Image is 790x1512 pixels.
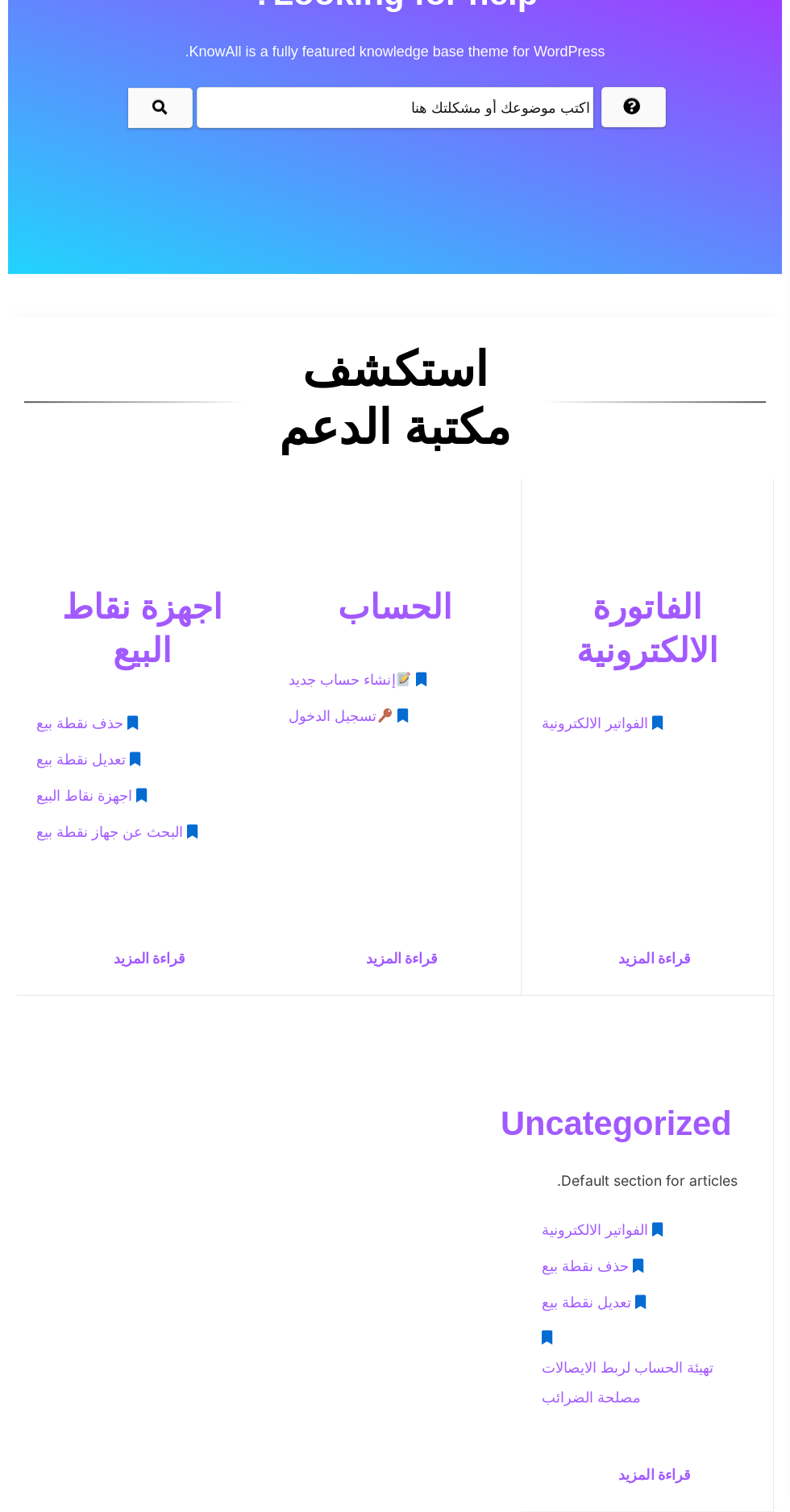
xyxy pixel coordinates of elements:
a: الحساب [304,536,485,646]
a: تعديل نقطة بيع [36,745,140,775]
input: search-query [197,87,593,128]
h2: استكشف مكتبة الدعم [247,341,543,457]
a: البحث عن جهاز نقطة بيع [36,818,197,847]
a: الفواتير الالكترونية [542,1216,663,1245]
span: تسجيل الدخول [289,702,393,731]
span: البحث عن جهاز نقطة بيع [36,818,183,847]
span: الفواتير الالكترونية [542,1216,648,1245]
a: 📝إنشاء حساب جديد [289,665,426,695]
span: تعديل نقطة بيع [542,1288,631,1318]
a: قراءة المزيد [530,944,765,974]
a: 🔑تسجيل الدخول [289,702,407,731]
a: الفواتير الالكترونية [542,709,663,739]
a: حذف نقطة بيع [36,709,138,739]
a: اجهزة نقاط البيع [24,536,260,690]
span: تهيئة الحساب لربط الايصالات مصلحة الضرائب [542,1353,753,1413]
span: حذف نقطة بيع [542,1252,629,1282]
a: اجهزة نقاط البيع [36,781,147,811]
span: KnowAll is a fully featured knowledge base theme for WordPress. [8,23,782,81]
span: تعديل نقطة بيع [36,745,126,775]
a: تعديل نقطة بيع [542,1288,646,1318]
span: حذف نقطة بيع [36,709,123,739]
a: تهيئة الحساب لربط الايصالات مصلحة الضرائب [542,1324,753,1412]
a: قراءة المزيد [530,1460,765,1490]
p: Default section for articles. [530,1166,765,1196]
span: اجهزة نقاط البيع [36,781,132,811]
img: 📝 [397,672,411,686]
span: إنشاء حساب جديد [289,665,411,695]
a: حذف نقطة بيع [542,1252,643,1282]
a: قراءة المزيد [24,944,260,974]
a: الفاتورة الالكترونية [530,536,765,690]
img: 🔑 [378,708,393,723]
a: قراءة المزيد [276,944,512,974]
a: Uncategorized [467,1052,765,1162]
span: الفواتير الالكترونية [542,709,648,739]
